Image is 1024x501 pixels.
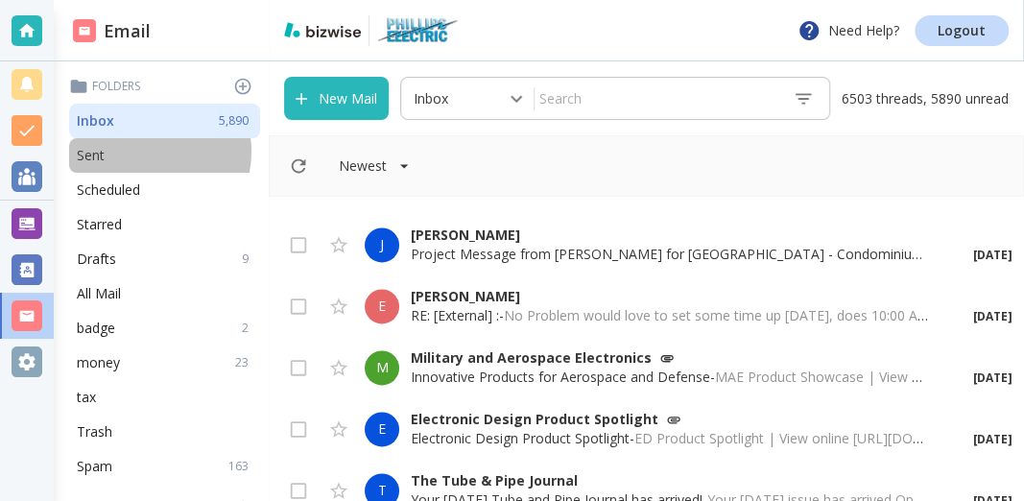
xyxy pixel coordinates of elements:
p: 163 [228,458,256,475]
button: Filter [320,147,429,185]
p: Inbox [77,111,114,131]
p: [DATE] [966,308,1012,325]
p: 23 [235,354,256,371]
p: Need Help? [798,19,899,42]
p: M [376,358,389,377]
p: badge [77,319,115,338]
p: Innovative Products for Aerospace and Defense - [411,368,928,387]
p: 6503 threads, 5890 unread [830,77,1009,120]
p: [DATE] [966,370,1012,387]
p: tax [77,388,96,407]
p: Electronic Design Product Spotlight [411,410,928,429]
p: 5,890 [219,112,256,130]
div: All Mail [69,276,260,311]
p: 2 [242,320,256,337]
p: E [378,419,386,439]
p: The Tube & Pipe Journal [411,471,928,490]
div: Inbox5,890 [69,104,260,138]
button: Refresh [281,149,316,183]
p: [DATE] [966,247,1012,264]
p: Trash [77,422,112,441]
p: money [77,353,120,372]
input: Search [535,82,777,115]
p: J [380,235,384,254]
img: Phillips Electric [377,15,460,46]
div: money23 [69,346,260,380]
p: Logout [938,24,986,37]
div: Sent [69,138,260,173]
p: Scheduled [77,180,140,200]
div: tax [69,380,260,415]
p: Electronic Design Product Spotlight - [411,429,928,448]
p: [PERSON_NAME] [411,287,928,306]
p: 9 [242,250,256,268]
p: Drafts [77,250,116,269]
p: Spam [77,457,112,476]
p: [DATE] [966,431,1012,448]
p: RE: [External] : - [411,306,928,325]
p: Folders [69,77,260,96]
div: Spam163 [69,449,260,484]
div: Starred [69,207,260,242]
p: Starred [77,215,122,234]
h2: Email [73,18,151,44]
img: bizwise [284,22,361,37]
p: Project Message from [PERSON_NAME] for [GEOGRAPHIC_DATA] - Condominiums & Retail Shell - [411,245,928,264]
p: T [378,481,387,500]
img: DashboardSidebarEmail.svg [73,19,96,42]
p: Sent [77,146,105,165]
p: All Mail [77,284,121,303]
div: badge2 [69,311,260,346]
button: New Mail [284,77,389,120]
p: Military and Aerospace Electronics [411,348,928,368]
p: E [378,297,386,316]
div: Drafts9 [69,242,260,276]
div: Scheduled [69,173,260,207]
a: Logout [915,15,1009,46]
p: Inbox [414,89,448,108]
p: [PERSON_NAME] [411,226,928,245]
div: Trash [69,415,260,449]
